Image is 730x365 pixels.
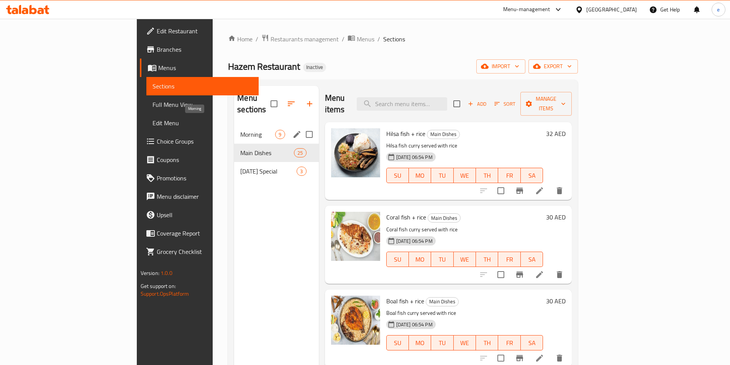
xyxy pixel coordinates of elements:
[141,281,176,291] span: Get support on:
[294,149,306,157] span: 25
[457,337,473,349] span: WE
[493,183,509,199] span: Select to update
[409,335,431,350] button: MO
[521,168,543,183] button: SA
[141,289,189,299] a: Support.OpsPlatform
[501,254,517,265] span: FR
[717,5,720,14] span: e
[386,128,425,139] span: Hilsa fish + rice
[498,335,520,350] button: FR
[228,34,578,44] nav: breadcrumb
[409,252,431,267] button: MO
[524,254,540,265] span: SA
[434,170,450,181] span: TU
[546,212,566,223] h6: 30 AED
[157,155,253,164] span: Coupons
[331,296,380,345] img: Boal fish + rice
[520,92,572,116] button: Manage items
[240,148,294,157] span: Main Dishes
[527,94,566,113] span: Manage items
[157,210,253,219] span: Upsell
[386,168,409,183] button: SU
[386,335,409,350] button: SU
[275,130,285,139] div: items
[140,151,259,169] a: Coupons
[426,297,458,306] span: Main Dishes
[524,337,540,349] span: SA
[409,168,431,183] button: MO
[140,59,259,77] a: Menus
[300,95,319,113] button: Add section
[266,96,282,112] span: Select all sections
[476,335,498,350] button: TH
[489,98,520,110] span: Sort items
[228,58,300,75] span: Hazem Restaurant
[454,335,476,350] button: WE
[234,122,318,183] nav: Menu sections
[434,254,450,265] span: TU
[428,214,460,223] span: Main Dishes
[550,265,569,284] button: delete
[234,162,318,180] div: [DATE] Special3
[157,247,253,256] span: Grocery Checklist
[153,82,253,91] span: Sections
[550,182,569,200] button: delete
[386,295,424,307] span: Boal fish + rice
[386,225,543,234] p: Coral fish curry served with rice
[431,168,453,183] button: TU
[465,98,489,110] span: Add item
[297,168,306,175] span: 3
[146,95,259,114] a: Full Menu View
[240,130,275,139] span: Morning
[157,229,253,238] span: Coverage Report
[479,254,495,265] span: TH
[546,296,566,306] h6: 30 AED
[357,97,447,111] input: search
[146,77,259,95] a: Sections
[386,252,409,267] button: SU
[158,63,253,72] span: Menus
[146,114,259,132] a: Edit Menu
[331,212,380,261] img: Coral fish + rice
[427,130,460,139] div: Main Dishes
[276,131,284,138] span: 9
[454,252,476,267] button: WE
[140,169,259,187] a: Promotions
[476,168,498,183] button: TH
[297,167,306,176] div: items
[234,125,318,144] div: Morning9edit
[412,337,428,349] span: MO
[303,64,326,70] span: Inactive
[282,95,300,113] span: Sort sections
[482,62,519,71] span: import
[240,167,297,176] span: [DATE] Special
[261,34,339,44] a: Restaurants management
[140,206,259,224] a: Upsell
[325,92,348,115] h2: Menu items
[521,335,543,350] button: SA
[493,267,509,283] span: Select to update
[454,168,476,183] button: WE
[294,148,306,157] div: items
[140,22,259,40] a: Edit Restaurant
[393,237,436,245] span: [DATE] 06:54 PM
[234,144,318,162] div: Main Dishes25
[431,252,453,267] button: TU
[434,337,450,349] span: TU
[140,132,259,151] a: Choice Groups
[510,182,529,200] button: Branch-specific-item
[377,34,380,44] li: /
[476,59,525,74] button: import
[303,63,326,72] div: Inactive
[535,354,544,363] a: Edit menu item
[546,128,566,139] h6: 32 AED
[501,337,517,349] span: FR
[386,308,543,318] p: Boal fish curry served with rice
[498,168,520,183] button: FR
[492,98,517,110] button: Sort
[476,252,498,267] button: TH
[357,34,374,44] span: Menus
[390,170,406,181] span: SU
[586,5,637,14] div: [GEOGRAPHIC_DATA]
